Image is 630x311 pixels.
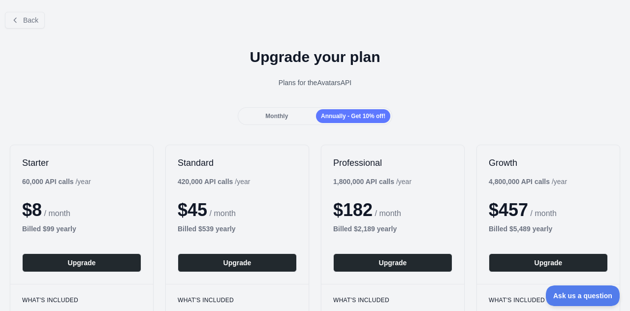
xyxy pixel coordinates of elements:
b: Billed $ 539 yearly [178,225,236,233]
span: / month [375,209,401,218]
span: / month [210,209,236,218]
b: Billed $ 2,189 yearly [333,225,397,233]
span: $ 182 [333,200,373,220]
iframe: Toggle Customer Support [546,285,620,306]
b: Billed $ 5,489 yearly [489,225,552,233]
span: $ 457 [489,200,528,220]
span: / month [531,209,557,218]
